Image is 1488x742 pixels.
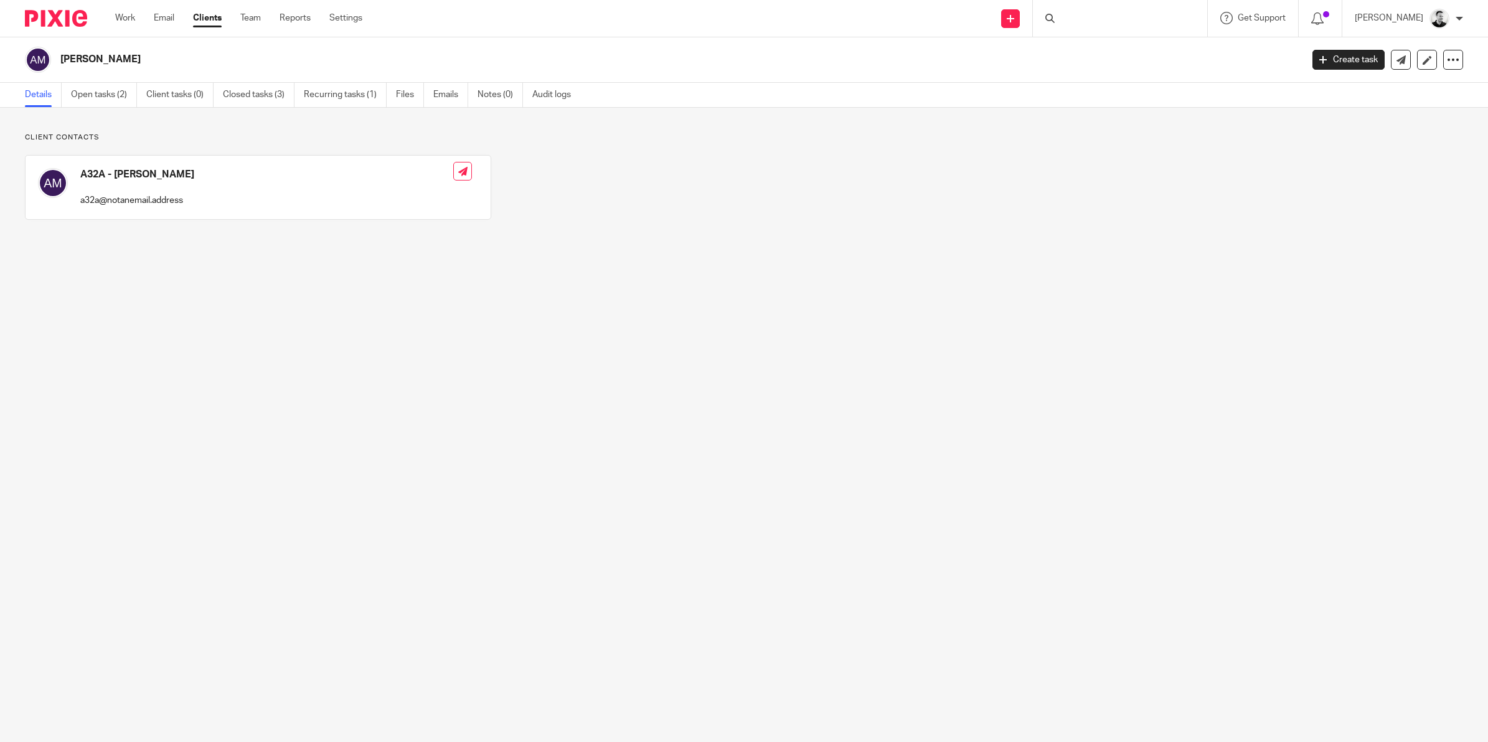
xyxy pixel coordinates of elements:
[1355,12,1423,24] p: [PERSON_NAME]
[25,83,62,107] a: Details
[304,83,387,107] a: Recurring tasks (1)
[25,47,51,73] img: svg%3E
[60,53,1047,66] h2: [PERSON_NAME]
[80,194,194,207] p: a32a@notanemail.address
[280,12,311,24] a: Reports
[240,12,261,24] a: Team
[71,83,137,107] a: Open tasks (2)
[25,10,87,27] img: Pixie
[38,168,68,198] img: svg%3E
[1238,14,1286,22] span: Get Support
[396,83,424,107] a: Files
[1417,50,1437,70] a: Edit client
[115,12,135,24] a: Work
[1312,50,1385,70] a: Create task
[1429,9,1449,29] img: Dave_2025.jpg
[193,12,222,24] a: Clients
[1391,50,1411,70] a: Send new email
[433,83,468,107] a: Emails
[146,83,214,107] a: Client tasks (0)
[80,168,194,181] h4: A32A - [PERSON_NAME]
[532,83,580,107] a: Audit logs
[478,83,523,107] a: Notes (0)
[154,12,174,24] a: Email
[25,133,491,143] p: Client contacts
[223,83,294,107] a: Closed tasks (3)
[329,12,362,24] a: Settings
